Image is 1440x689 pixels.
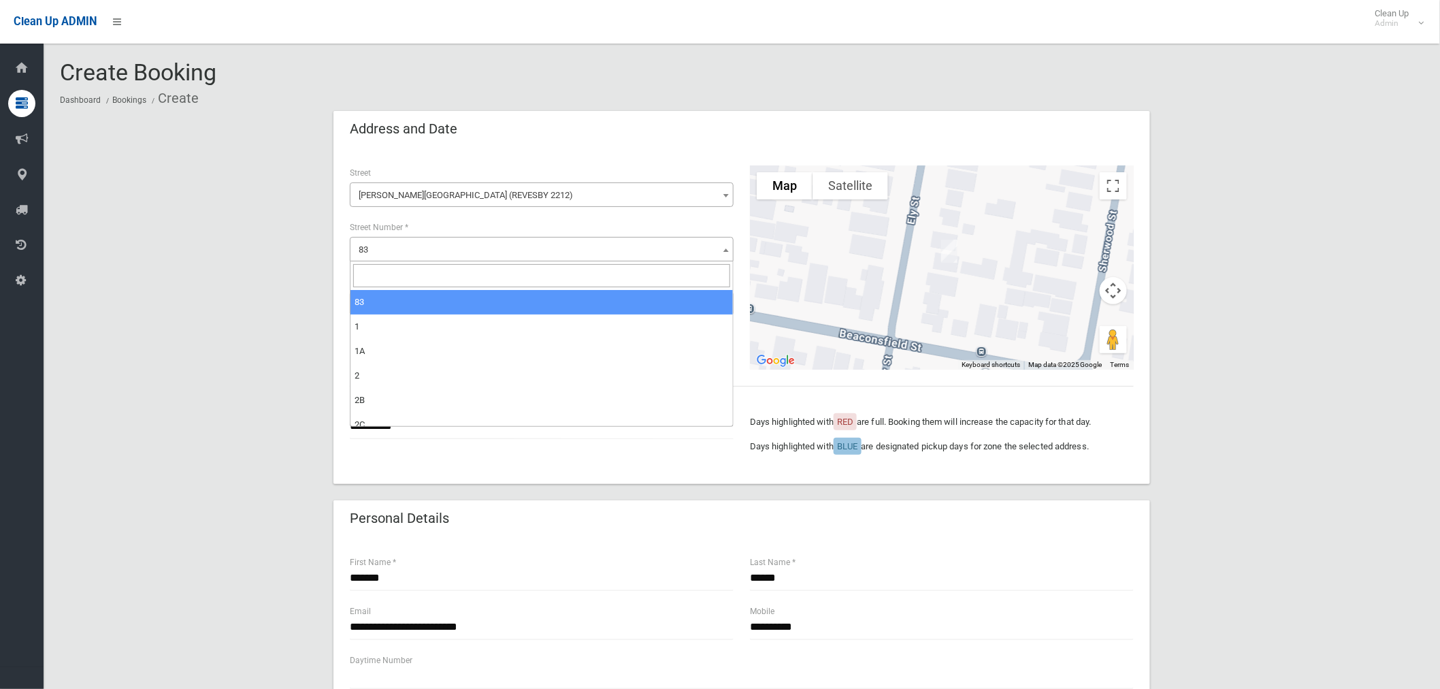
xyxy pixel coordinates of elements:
[962,360,1020,370] button: Keyboard shortcuts
[1111,361,1130,368] a: Terms (opens in new tab)
[757,172,813,199] button: Show street map
[750,414,1134,430] p: Days highlighted with are full. Booking them will increase the capacity for that day.
[1100,326,1127,353] button: Drag Pegman onto the map to open Street View
[750,438,1134,455] p: Days highlighted with are designated pickup days for zone the selected address.
[333,116,474,142] header: Address and Date
[936,234,963,268] div: 83 Ely Street, REVESBY NSW 2212
[813,172,888,199] button: Show satellite imagery
[837,417,853,427] span: RED
[1369,8,1423,29] span: Clean Up
[148,86,199,111] li: Create
[355,297,364,307] span: 83
[753,352,798,370] img: Google
[753,352,798,370] a: Open this area in Google Maps (opens a new window)
[350,237,734,261] span: 83
[333,505,465,532] header: Personal Details
[355,370,359,381] span: 2
[1100,172,1127,199] button: Toggle fullscreen view
[353,240,730,259] span: 83
[1100,277,1127,304] button: Map camera controls
[1028,361,1102,368] span: Map data ©2025 Google
[353,186,730,205] span: Ely Street (REVESBY 2212)
[112,95,146,105] a: Bookings
[60,95,101,105] a: Dashboard
[355,419,365,430] span: 2C
[355,395,365,405] span: 2B
[350,182,734,207] span: Ely Street (REVESBY 2212)
[837,441,857,451] span: BLUE
[355,321,359,332] span: 1
[14,15,97,28] span: Clean Up ADMIN
[355,346,365,356] span: 1A
[60,59,216,86] span: Create Booking
[359,244,368,255] span: 83
[1375,18,1409,29] small: Admin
